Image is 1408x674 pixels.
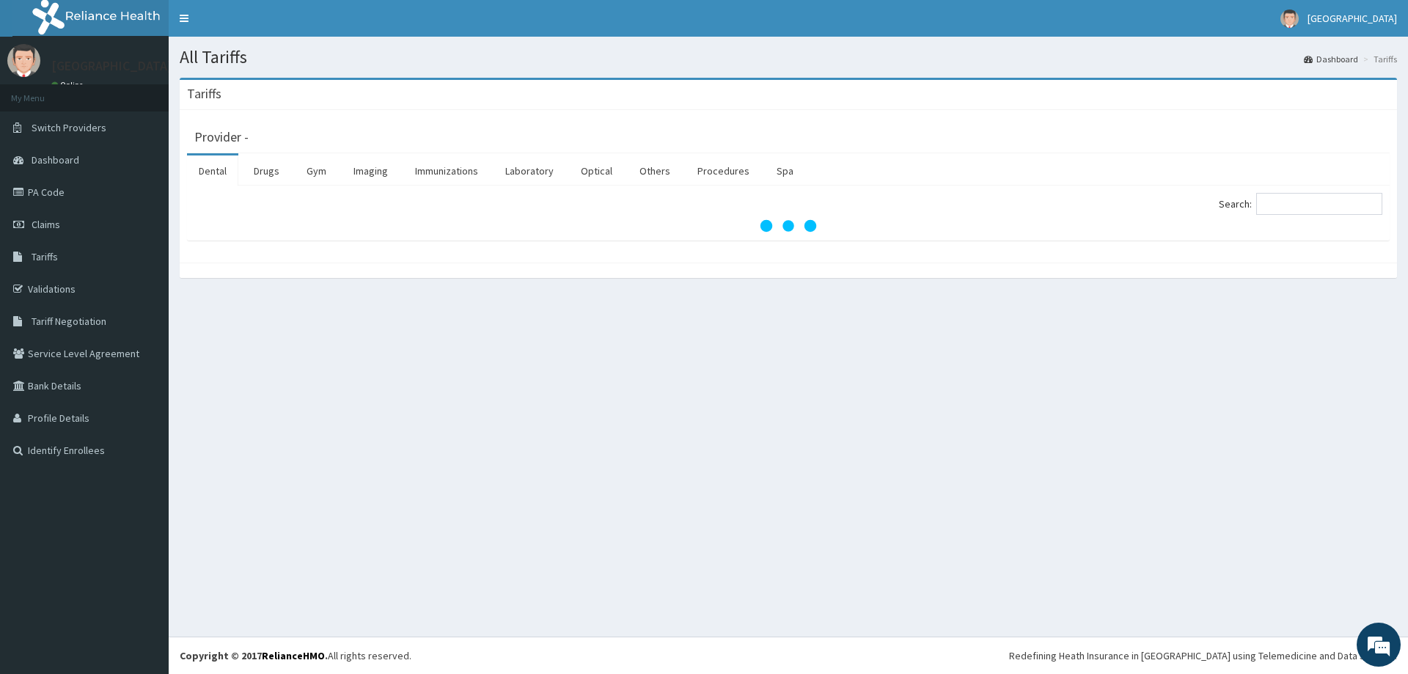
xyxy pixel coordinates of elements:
[187,155,238,186] a: Dental
[686,155,761,186] a: Procedures
[32,121,106,134] span: Switch Providers
[32,250,58,263] span: Tariffs
[32,315,106,328] span: Tariff Negotiation
[242,155,291,186] a: Drugs
[1360,53,1397,65] li: Tariffs
[765,155,805,186] a: Spa
[7,44,40,77] img: User Image
[1308,12,1397,25] span: [GEOGRAPHIC_DATA]
[187,87,221,100] h3: Tariffs
[32,218,60,231] span: Claims
[194,131,249,144] h3: Provider -
[628,155,682,186] a: Others
[32,153,79,166] span: Dashboard
[569,155,624,186] a: Optical
[494,155,565,186] a: Laboratory
[1280,10,1299,28] img: User Image
[262,649,325,662] a: RelianceHMO
[342,155,400,186] a: Imaging
[1219,193,1382,215] label: Search:
[180,649,328,662] strong: Copyright © 2017 .
[180,48,1397,67] h1: All Tariffs
[51,80,87,90] a: Online
[1256,193,1382,215] input: Search:
[759,197,818,255] svg: audio-loading
[403,155,490,186] a: Immunizations
[1304,53,1358,65] a: Dashboard
[1009,648,1397,663] div: Redefining Heath Insurance in [GEOGRAPHIC_DATA] using Telemedicine and Data Science!
[295,155,338,186] a: Gym
[169,637,1408,674] footer: All rights reserved.
[51,59,172,73] p: [GEOGRAPHIC_DATA]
